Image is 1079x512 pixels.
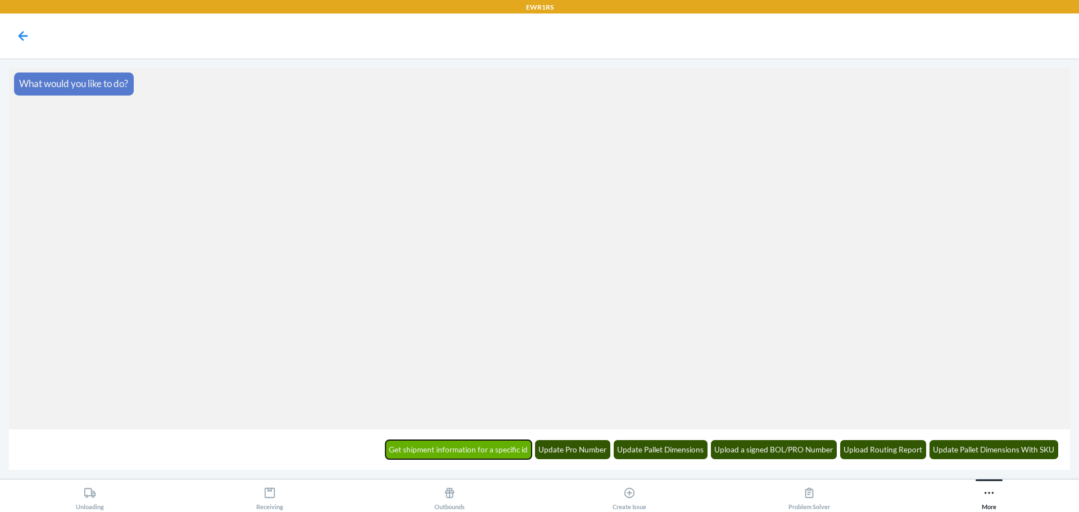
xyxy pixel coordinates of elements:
[434,482,465,510] div: Outbounds
[386,440,532,459] button: Get shipment information for a specific id
[788,482,830,510] div: Problem Solver
[711,440,837,459] button: Upload a signed BOL/PRO Number
[360,479,539,510] button: Outbounds
[535,440,611,459] button: Update Pro Number
[180,479,360,510] button: Receiving
[256,482,283,510] div: Receiving
[614,440,708,459] button: Update Pallet Dimensions
[982,482,996,510] div: More
[930,440,1059,459] button: Update Pallet Dimensions With SKU
[526,2,554,12] p: EWR1RS
[76,482,104,510] div: Unloading
[539,479,719,510] button: Create Issue
[613,482,646,510] div: Create Issue
[899,479,1079,510] button: More
[19,76,128,91] p: What would you like to do?
[719,479,899,510] button: Problem Solver
[840,440,927,459] button: Upload Routing Report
